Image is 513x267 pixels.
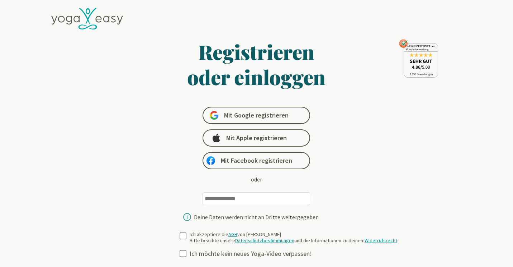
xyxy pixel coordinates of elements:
h1: Registrieren oder einloggen [118,39,395,89]
div: oder [251,175,262,184]
img: ausgezeichnet_seal.png [399,39,438,78]
a: Datenschutzbestimmungen [235,237,294,244]
div: Deine Daten werden nicht an Dritte weitergegeben [194,214,319,220]
a: Mit Google registrieren [203,107,310,124]
div: Ich akzeptiere die von [PERSON_NAME] Bitte beachte unsere und die Informationen zu deinem . [190,231,398,244]
a: Mit Apple registrieren [203,129,310,147]
span: Mit Apple registrieren [226,134,287,142]
a: Mit Facebook registrieren [203,152,310,169]
a: AGB [228,231,237,238]
a: Widerrufsrecht [365,237,397,244]
span: Mit Google registrieren [224,111,289,120]
div: Ich möchte kein neues Yoga-Video verpassen! [190,250,404,258]
span: Mit Facebook registrieren [221,156,292,165]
